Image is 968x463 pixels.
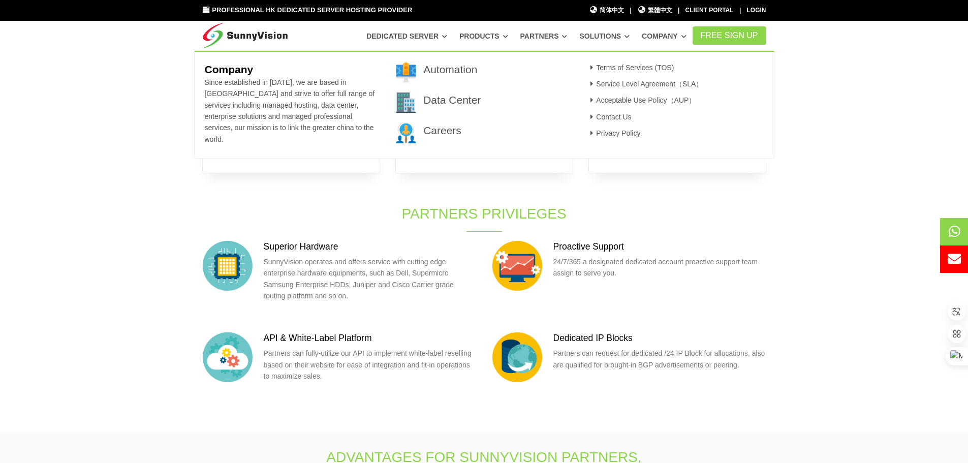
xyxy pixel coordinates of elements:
p: Partners can request for dedicated /24 IP Block for allocations, also are qualified for brought-i... [553,348,766,371]
a: Partners [520,27,568,45]
div: Company [195,51,774,159]
h3: Dedicated IP Blocks [553,332,766,345]
a: Company [642,27,686,45]
h1: Partners Privileges [315,204,653,224]
a: Client Portal [685,7,734,14]
img: 002-town.png [396,92,416,113]
img: api.png [202,332,253,383]
li: | [678,6,679,15]
img: 003-research.png [396,123,416,143]
a: 繁體中文 [637,6,672,15]
a: FREE Sign Up [693,26,766,45]
a: Acceptable Use Policy（AUP） [587,96,696,104]
a: Login [747,7,766,14]
a: Contact Us [587,113,632,121]
a: Products [459,27,508,45]
li: | [739,6,741,15]
a: Careers [423,125,461,136]
h3: Superior Hardware [264,240,477,253]
a: Automation [423,64,477,75]
h3: Proactive Support [553,240,766,253]
span: Since established in [DATE], we are based in [GEOGRAPHIC_DATA] and strive to offer full range of ... [204,78,374,143]
img: hardware.png [202,240,253,291]
img: ip.png [492,332,543,383]
a: Privacy Policy [587,129,641,137]
span: Professional HK Dedicated Server Hosting Provider [212,6,412,14]
img: 001-brand.png [396,62,416,82]
a: Data Center [423,94,481,106]
a: Solutions [579,27,630,45]
h3: API & White-Label Platform [264,332,477,345]
a: 简体中文 [589,6,624,15]
li: | [630,6,631,15]
a: Terms of Services (TOS) [587,64,674,72]
p: 24/7/365 a designated dedicated account proactive support team assign to serve you. [553,256,766,279]
img: support.png [492,240,543,291]
b: Company [204,64,253,75]
p: Partners can fully-utilize our API to implement white-label reselling based on their website for ... [264,348,477,382]
a: Service Level Agreement（SLA） [587,80,703,88]
a: Dedicated Server [366,27,447,45]
p: SunnyVision operates and offers service with cutting edge enterprise hardware equipments, such as... [264,256,477,302]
